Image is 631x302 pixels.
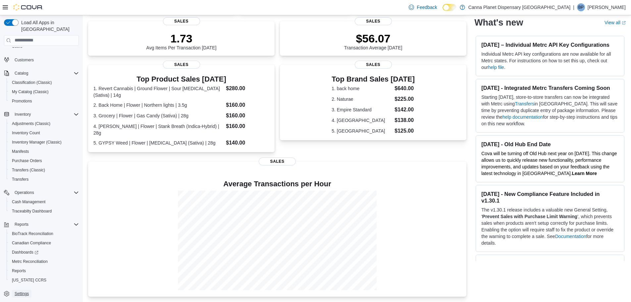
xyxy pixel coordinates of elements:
[578,3,584,11] span: BP
[481,41,619,48] h3: [DATE] – Individual Metrc API Key Configurations
[9,129,79,137] span: Inventory Count
[605,20,626,25] a: View allExternal link
[9,239,79,247] span: Canadian Compliance
[7,165,81,175] button: Transfers (Classic)
[394,106,415,114] dd: $142.00
[9,198,48,206] a: Cash Management
[481,207,619,246] p: The v1.30.1 release includes a valuable new General Setting, ' ', which prevents sales when produ...
[7,119,81,128] button: Adjustments (Classic)
[9,258,79,266] span: Metrc Reconciliation
[7,78,81,87] button: Classification (Classic)
[9,97,35,105] a: Promotions
[9,79,55,87] a: Classification (Classic)
[93,75,269,83] h3: Top Product Sales [DATE]
[226,112,269,120] dd: $160.00
[9,97,79,105] span: Promotions
[1,110,81,119] button: Inventory
[9,175,79,183] span: Transfers
[7,238,81,248] button: Canadian Compliance
[259,157,296,165] span: Sales
[93,112,223,119] dt: 3. Grocery | Flower | Gas Candy (Sativa) | 28g
[481,151,617,176] span: Cova will be turning off Old Hub next year on [DATE]. This change allows us to quickly release ne...
[7,197,81,207] button: Cash Management
[15,71,28,76] span: Catalog
[7,175,81,184] button: Transfers
[12,189,37,197] button: Operations
[481,141,619,148] h3: [DATE] - Old Hub End Date
[9,88,51,96] a: My Catalog (Classic)
[12,167,45,173] span: Transfers (Classic)
[9,120,53,128] a: Adjustments (Classic)
[573,3,574,11] p: |
[481,51,619,71] p: Individual Metrc API key configurations are now available for all Metrc states. For instructions ...
[12,250,38,255] span: Dashboards
[12,56,36,64] a: Customers
[9,157,45,165] a: Purchase Orders
[12,140,62,145] span: Inventory Manager (Classic)
[12,220,31,228] button: Reports
[572,171,597,176] a: Learn More
[1,188,81,197] button: Operations
[482,214,577,219] strong: Prevent Sales with Purchase Limit Warning
[481,85,619,91] h3: [DATE] - Integrated Metrc Transfers Coming Soon
[9,166,48,174] a: Transfers (Classic)
[9,267,28,275] a: Reports
[9,248,41,256] a: Dashboards
[7,138,81,147] button: Inventory Manager (Classic)
[12,110,79,118] span: Inventory
[417,4,437,11] span: Feedback
[474,17,523,28] h2: What's new
[515,101,534,106] a: Transfers
[13,4,43,11] img: Cova
[12,158,42,163] span: Purchase Orders
[588,3,626,11] p: [PERSON_NAME]
[12,69,79,77] span: Catalog
[12,240,51,246] span: Canadian Compliance
[7,229,81,238] button: BioTrack Reconciliation
[93,140,223,146] dt: 5. GYPSY Weed | Flower | [MEDICAL_DATA] (Sativa) | 28g
[15,57,34,63] span: Customers
[12,130,40,136] span: Inventory Count
[481,94,619,127] p: Starting [DATE], store-to-store transfers can now be integrated with Metrc using in [GEOGRAPHIC_D...
[7,147,81,156] button: Manifests
[9,207,79,215] span: Traceabilty Dashboard
[9,258,50,266] a: Metrc Reconciliation
[12,277,46,283] span: [US_STATE] CCRS
[9,239,54,247] a: Canadian Compliance
[12,290,31,298] a: Settings
[12,149,29,154] span: Manifests
[9,276,79,284] span: Washington CCRS
[7,257,81,266] button: Metrc Reconciliation
[12,231,53,236] span: BioTrack Reconciliation
[7,266,81,275] button: Reports
[93,180,461,188] h4: Average Transactions per Hour
[12,177,28,182] span: Transfers
[7,207,81,216] button: Traceabilty Dashboard
[7,156,81,165] button: Purchase Orders
[1,69,81,78] button: Catalog
[163,17,200,25] span: Sales
[15,112,31,117] span: Inventory
[12,189,79,197] span: Operations
[394,127,415,135] dd: $125.00
[481,191,619,204] h3: [DATE] - New Compliance Feature Included in v1.30.1
[12,268,26,273] span: Reports
[332,75,415,83] h3: Top Brand Sales [DATE]
[9,148,79,155] span: Manifests
[443,4,456,11] input: Dark Mode
[7,128,81,138] button: Inventory Count
[12,199,45,205] span: Cash Management
[93,85,223,98] dt: 1. Revert Cannabis | Ground Flower | Sour [MEDICAL_DATA] (Sativa) | 14g
[12,98,32,104] span: Promotions
[332,117,392,124] dt: 4. [GEOGRAPHIC_DATA]
[163,61,200,69] span: Sales
[9,88,79,96] span: My Catalog (Classic)
[406,1,440,14] a: Feedback
[226,122,269,130] dd: $160.00
[332,85,392,92] dt: 1. back home
[9,267,79,275] span: Reports
[394,85,415,92] dd: $640.00
[12,121,50,126] span: Adjustments (Classic)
